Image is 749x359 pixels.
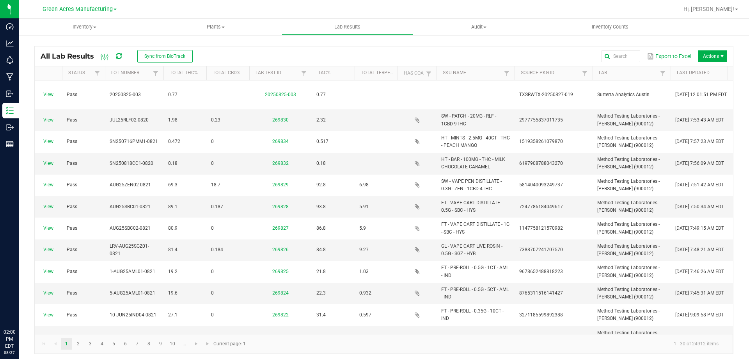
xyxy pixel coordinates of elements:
a: Filter [502,68,511,78]
a: Page 6 [120,338,131,350]
p: 08/27 [4,350,15,355]
button: Sync from BioTrack [137,50,193,63]
span: 0.77 [316,92,326,97]
span: 89.1 [168,204,177,209]
inline-svg: Analytics [6,39,14,47]
span: 31.4 [316,312,326,318]
a: Page 9 [155,338,166,350]
a: 269829 [272,182,289,188]
a: LabSortable [599,70,658,76]
a: Go to the next page [191,338,202,350]
a: Filter [658,68,667,78]
span: HT - MINTS - 2.5MG - 40CT - THC - PEACH MANGO [441,135,510,148]
span: Method Testing Laboratories - [PERSON_NAME] (900012) [597,308,660,321]
span: Method Testing Laboratories - [PERSON_NAME] (900012) [597,243,660,256]
span: 1.03 [359,269,369,274]
span: 2977755837011735 [519,117,563,123]
span: 0.187 [211,204,223,209]
span: 1.98 [168,117,177,123]
span: 5.9 [359,225,366,231]
a: TAC%Sortable [318,70,351,76]
inline-svg: Dashboard [6,23,14,30]
a: View [43,92,53,97]
span: JUL25RLF02-0820 [110,117,149,123]
a: View [43,117,53,123]
span: 0 [211,312,214,318]
inline-svg: Monitoring [6,56,14,64]
span: 18.7 [211,182,220,188]
a: Total Terpenes%Sortable [361,70,394,76]
span: 2.32 [316,117,326,123]
span: 93.8 [316,204,326,209]
span: 3271185599892388 [519,312,563,318]
span: Method Testing Laboratories - [PERSON_NAME] (900012) [597,200,660,213]
inline-svg: Manufacturing [6,73,14,81]
a: View [43,225,53,231]
span: Inventory [19,23,150,30]
span: 92.8 [316,182,326,188]
span: 21.8 [316,269,326,274]
a: StatusSortable [68,70,92,76]
span: 0.472 [168,139,180,144]
span: 19.6 [168,290,177,296]
span: 80.9 [168,225,177,231]
a: 269824 [272,290,289,296]
a: Page 4 [96,338,108,350]
span: SN250818CC1-0820 [110,161,153,166]
a: Total THC%Sortable [170,70,203,76]
span: 5814040093249737 [519,182,563,188]
span: TXSRWTX-20250827-019 [519,92,573,97]
inline-svg: Reports [6,140,14,148]
a: View [43,139,53,144]
a: Page 10 [167,338,178,350]
span: 0.184 [211,247,223,252]
span: [DATE] 7:45:31 AM EDT [675,290,724,296]
span: Inventory Counts [581,23,639,30]
a: Filter [299,68,309,78]
span: AUG25SBC02-0821 [110,225,151,231]
a: Filter [92,68,102,78]
a: Filter [424,69,433,79]
span: 7388707241707570 [519,247,563,252]
a: Page 11 [179,338,190,350]
span: [DATE] 7:53:43 AM EDT [675,117,724,123]
span: Lab Results [324,23,371,30]
a: 269825 [272,269,289,274]
a: Page 8 [143,338,154,350]
input: Search [601,50,640,62]
a: 269822 [272,312,289,318]
span: Green Acres Manufacturing [43,6,113,13]
a: 269832 [272,161,289,166]
span: SW - PATCH - 20MG - RLF - 1CBD-9THC [441,113,496,126]
span: 8765311516141427 [519,290,563,296]
kendo-pager-info: 1 - 30 of 24912 items [250,338,725,350]
span: 0.18 [316,161,326,166]
span: Pass [67,92,77,97]
a: Page 7 [131,338,143,350]
span: 20250825-003 [110,92,141,97]
a: Plants [150,19,282,35]
span: Method Testing Laboratories - [PERSON_NAME] (900012) [597,265,660,278]
span: Method Testing Laboratories - [PERSON_NAME] (900012) [597,221,660,234]
span: 5-AUG25AML01-0821 [110,290,155,296]
span: 19.2 [168,269,177,274]
span: Pass [67,182,77,188]
span: LRV-AUG25SGZ01-0821 [110,243,149,256]
a: View [43,290,53,296]
a: Page 2 [73,338,84,350]
span: [DATE] 7:46:26 AM EDT [675,269,724,274]
th: Has CoA [398,66,437,80]
span: FT - PRE-ROLL - 0.35G - 10CT - IND [441,308,504,321]
a: Source Pkg IDSortable [521,70,580,76]
span: [DATE] 7:56:09 AM EDT [675,161,724,166]
span: Pass [67,161,77,166]
span: Surterra Analytics Austin [597,92,650,97]
button: Export to Excel [645,50,693,63]
span: 6.98 [359,182,369,188]
iframe: Resource center [8,296,31,320]
a: View [43,204,53,209]
span: 5.91 [359,204,369,209]
inline-svg: Outbound [6,123,14,131]
span: [DATE] 9:09:58 PM EDT [675,312,724,318]
span: [DATE] 7:49:15 AM EDT [675,225,724,231]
